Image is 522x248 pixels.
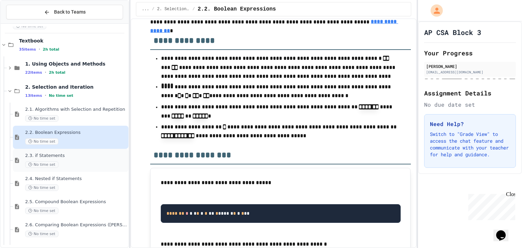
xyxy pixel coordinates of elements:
span: 2. Selection and Iteration [157,6,190,12]
span: No time set [49,93,73,98]
div: Chat with us now!Close [3,3,47,43]
span: 1. Using Objects and Methods [25,61,127,67]
span: 2.5. Compound Boolean Expressions [25,199,127,205]
div: [EMAIL_ADDRESS][DOMAIN_NAME] [426,70,514,75]
p: Switch to "Grade View" to access the chat feature and communicate with your teacher for help and ... [430,131,510,158]
span: No time set [25,138,58,145]
span: 2.1. Algorithms with Selection and Repetition [25,107,127,112]
span: • [45,70,46,75]
span: / [192,6,195,12]
span: No time set [25,208,58,214]
span: Back to Teams [54,8,86,16]
span: 2.4. Nested if Statements [25,176,127,182]
span: No time set [25,161,58,168]
span: Textbook [19,38,127,44]
h3: Need Help? [430,120,510,128]
span: No time set [25,115,58,122]
span: / [152,6,154,12]
button: Back to Teams [6,5,123,19]
div: My Account [423,3,445,18]
div: [PERSON_NAME] [426,63,514,69]
span: • [45,93,46,98]
span: 2.3. if Statements [25,153,127,159]
h2: Your Progress [424,48,516,58]
iframe: chat widget [466,191,515,220]
span: • [39,47,40,52]
span: ... [142,6,149,12]
span: 2.6. Comparing Boolean Expressions ([PERSON_NAME] Laws) [25,222,127,228]
span: 2h total [49,70,66,75]
span: 2.2. Boolean Expressions [197,5,276,13]
span: 13 items [25,93,42,98]
span: 2. Selection and Iteration [25,84,127,90]
span: 35 items [19,47,36,52]
span: No time set [25,231,58,237]
span: 2.2. Boolean Expressions [25,130,127,136]
span: 2h total [43,47,59,52]
h1: AP CSA Block 3 [424,28,481,37]
span: No time set [25,184,58,191]
iframe: chat widget [493,221,515,241]
div: No due date set [424,101,516,109]
h2: Assignment Details [424,88,516,98]
span: 22 items [25,70,42,75]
